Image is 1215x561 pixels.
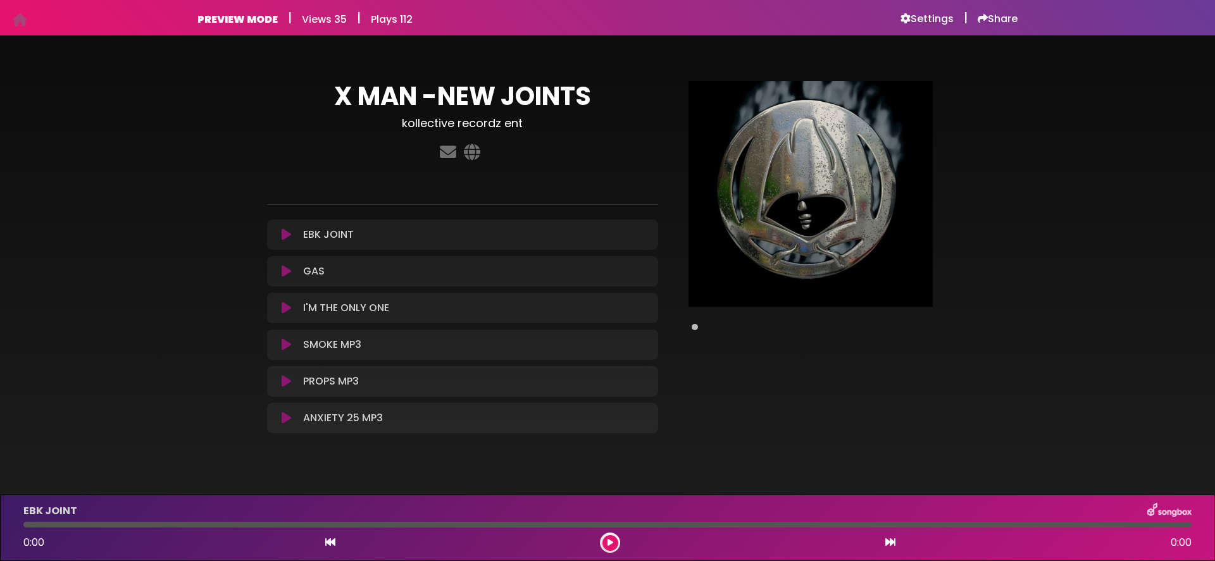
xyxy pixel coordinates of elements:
[303,410,383,426] p: ANXIETY 25 MP3
[978,13,1018,25] a: Share
[267,116,658,130] h3: kollective recordz ent
[302,13,347,25] h6: Views 35
[357,10,361,25] h5: |
[267,81,658,111] h1: X MAN -NEW JOINTS
[688,81,933,307] img: Main Media
[303,264,325,279] p: GAS
[371,13,413,25] h6: Plays 112
[303,374,359,389] p: PROPS MP3
[303,227,354,242] p: EBK JOINT
[900,13,954,25] a: Settings
[303,337,361,352] p: SMOKE MP3
[197,13,278,25] h6: PREVIEW MODE
[303,300,389,316] p: I'M THE ONLY ONE
[964,10,968,25] h5: |
[288,10,292,25] h5: |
